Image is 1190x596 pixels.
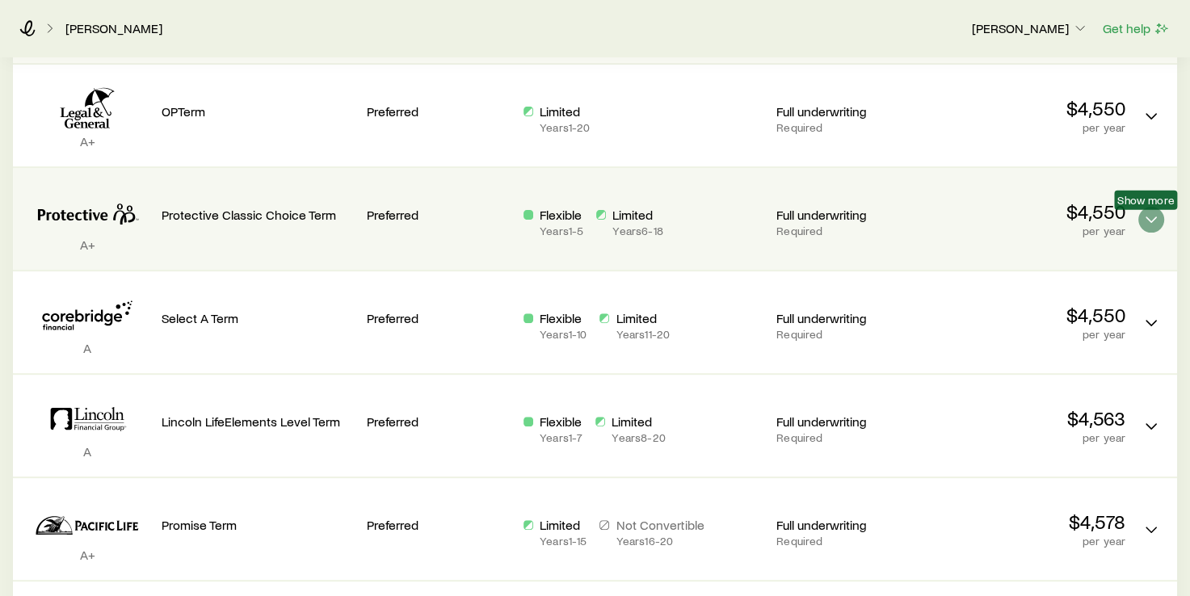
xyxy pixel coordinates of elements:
p: Flexible [540,413,582,430]
button: [PERSON_NAME] [971,19,1089,39]
p: Preferred [367,413,511,430]
p: Required [776,121,920,134]
button: Get help [1102,19,1171,38]
p: Limited [612,413,665,430]
p: Required [776,431,920,444]
p: per year [933,328,1125,341]
p: Not Convertible [616,517,704,533]
p: Years 6 - 18 [612,225,662,237]
p: Required [776,328,920,341]
p: Flexible [540,207,583,223]
p: Preferred [367,207,511,223]
p: Years 16 - 20 [616,535,704,548]
p: A+ [26,133,149,149]
p: Full underwriting [776,413,920,430]
p: $4,578 [933,510,1125,533]
p: Required [776,535,920,548]
p: Years 1 - 7 [540,431,582,444]
p: Flexible [540,310,587,326]
p: Protective Classic Choice Term [162,207,354,223]
p: $4,550 [933,200,1125,223]
p: per year [933,535,1125,548]
p: Limited [540,103,590,120]
span: Show more [1117,194,1174,207]
p: Preferred [367,103,511,120]
p: Years 1 - 20 [540,121,590,134]
p: Limited [612,207,662,223]
p: Years 8 - 20 [612,431,665,444]
p: Promise Term [162,517,354,533]
p: Years 1 - 5 [540,225,583,237]
p: Select A Term [162,310,354,326]
p: Years 1 - 15 [540,535,587,548]
p: $4,550 [933,304,1125,326]
p: A [26,340,149,356]
p: Limited [540,517,587,533]
p: Preferred [367,310,511,326]
p: Full underwriting [776,103,920,120]
p: Full underwriting [776,310,920,326]
p: $4,563 [933,407,1125,430]
p: OPTerm [162,103,354,120]
p: per year [933,121,1125,134]
p: Preferred [367,517,511,533]
a: [PERSON_NAME] [65,21,163,36]
p: Years 11 - 20 [616,328,670,341]
p: A+ [26,547,149,563]
p: $4,550 [933,97,1125,120]
p: per year [933,431,1125,444]
p: Lincoln LifeElements Level Term [162,413,354,430]
p: Years 1 - 10 [540,328,587,341]
p: Required [776,225,920,237]
p: [PERSON_NAME] [972,20,1088,36]
p: A [26,443,149,460]
p: Full underwriting [776,207,920,223]
p: A+ [26,237,149,253]
p: Full underwriting [776,517,920,533]
p: per year [933,225,1125,237]
p: Limited [616,310,670,326]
